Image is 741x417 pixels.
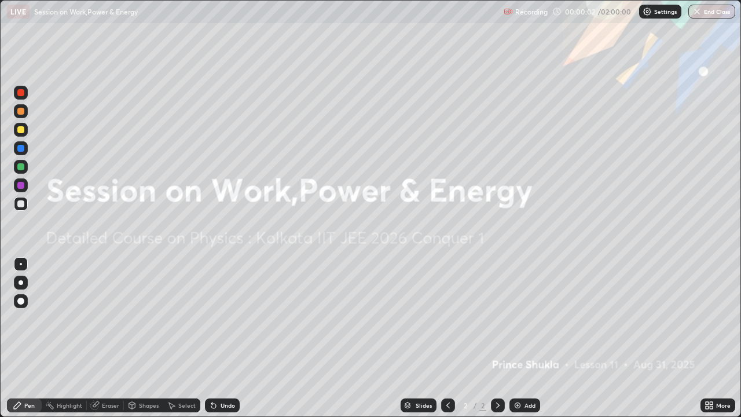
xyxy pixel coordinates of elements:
p: Recording [515,8,548,16]
div: Undo [221,403,235,408]
p: Settings [654,9,677,14]
div: Slides [416,403,432,408]
div: 2 [479,400,486,411]
div: More [716,403,731,408]
div: Select [178,403,196,408]
img: add-slide-button [513,401,522,410]
div: Eraser [102,403,119,408]
div: Pen [24,403,35,408]
div: / [474,402,477,409]
div: 2 [460,402,471,409]
img: class-settings-icons [643,7,652,16]
div: Highlight [57,403,82,408]
img: end-class-cross [692,7,702,16]
p: LIVE [10,7,26,16]
img: recording.375f2c34.svg [504,7,513,16]
p: Session on Work,Power & Energy [34,7,138,16]
div: Shapes [139,403,159,408]
button: End Class [688,5,735,19]
div: Add [524,403,535,408]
